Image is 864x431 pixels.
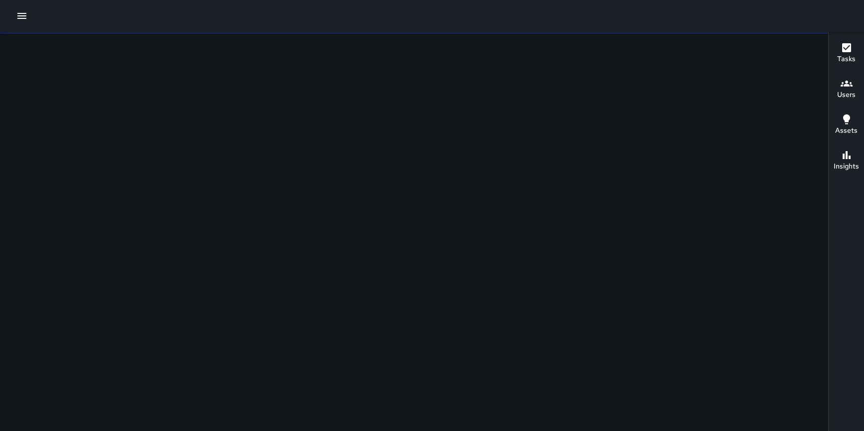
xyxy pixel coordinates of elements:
button: Insights [829,143,864,179]
h6: Tasks [837,54,856,65]
button: Tasks [829,36,864,72]
h6: Users [837,89,856,100]
button: Assets [829,107,864,143]
button: Users [829,72,864,107]
h6: Assets [835,125,858,136]
h6: Insights [834,161,859,172]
